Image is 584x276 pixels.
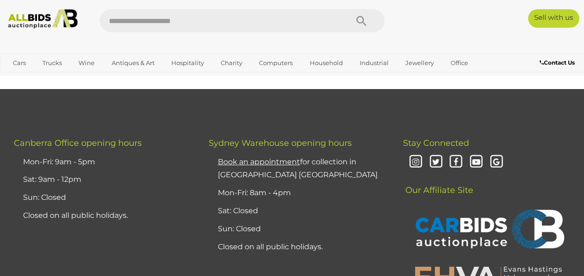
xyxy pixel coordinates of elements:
[4,9,81,29] img: Allbids.com.au
[215,55,248,71] a: Charity
[338,9,385,32] button: Search
[216,202,380,220] li: Sat: Closed
[399,55,440,71] a: Jewellery
[468,154,484,170] i: Youtube
[42,71,120,86] a: [GEOGRAPHIC_DATA]
[21,207,186,225] li: Closed on all public holidays.
[36,55,68,71] a: Trucks
[216,184,380,202] li: Mon-Fri: 8am - 4pm
[540,59,575,66] b: Contact Us
[403,138,469,148] span: Stay Connected
[165,55,210,71] a: Hospitality
[21,189,186,207] li: Sun: Closed
[216,238,380,256] li: Closed on all public holidays.
[408,154,424,170] i: Instagram
[253,55,299,71] a: Computers
[106,55,161,71] a: Antiques & Art
[403,171,473,195] span: Our Affiliate Site
[14,138,142,148] span: Canberra Office opening hours
[540,58,577,68] a: Contact Us
[410,200,567,261] img: CARBIDS Auctionplace
[304,55,349,71] a: Household
[354,55,395,71] a: Industrial
[528,9,579,28] a: Sell with us
[218,157,378,180] a: Book an appointmentfor collection in [GEOGRAPHIC_DATA] [GEOGRAPHIC_DATA]
[488,154,505,170] i: Google
[7,71,38,86] a: Sports
[445,55,474,71] a: Office
[428,154,444,170] i: Twitter
[7,55,32,71] a: Cars
[21,171,186,189] li: Sat: 9am - 12pm
[72,55,101,71] a: Wine
[218,157,300,166] u: Book an appointment
[209,138,352,148] span: Sydney Warehouse opening hours
[216,220,380,238] li: Sun: Closed
[21,153,186,171] li: Mon-Fri: 9am - 5pm
[448,154,464,170] i: Facebook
